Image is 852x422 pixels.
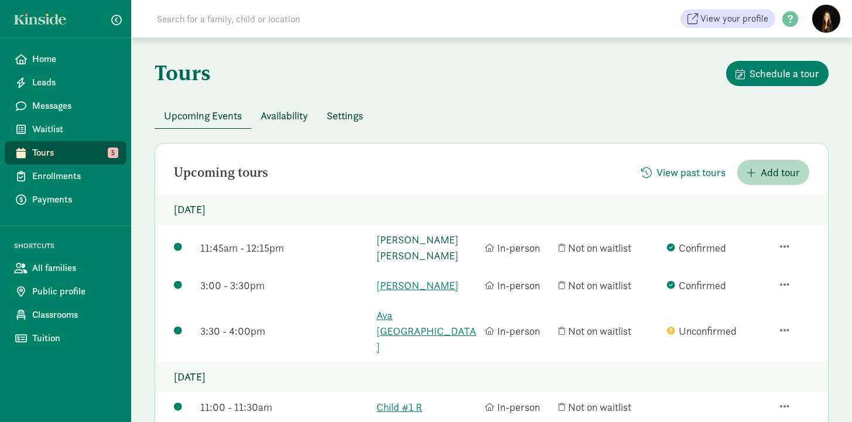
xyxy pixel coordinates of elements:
a: Classrooms [5,303,126,327]
button: Upcoming Events [155,103,251,128]
button: Add tour [737,160,809,185]
a: Enrollments [5,164,126,188]
span: View your profile [700,12,768,26]
div: 3:00 - 3:30pm [200,277,371,293]
span: Classrooms [32,308,117,322]
span: Home [32,52,117,66]
div: In-person [485,277,553,293]
span: Payments [32,193,117,207]
div: 11:45am - 12:15pm [200,240,371,256]
a: [PERSON_NAME] [PERSON_NAME] [377,232,479,263]
span: Messages [32,99,117,113]
span: Add tour [761,164,800,180]
span: Waitlist [32,122,117,136]
div: Not on waitlist [559,277,661,293]
div: Not on waitlist [559,240,661,256]
button: View past tours [632,160,735,185]
p: [DATE] [155,362,828,392]
h1: Tours [155,61,211,84]
div: Unconfirmed [667,323,769,339]
a: Messages [5,94,126,118]
a: [PERSON_NAME] [377,277,479,293]
a: Tours 5 [5,141,126,164]
span: Tours [32,146,117,160]
span: Upcoming Events [164,108,242,123]
span: Enrollments [32,169,117,183]
span: Leads [32,76,117,90]
a: Leads [5,71,126,94]
div: In-person [485,323,553,339]
div: Confirmed [667,240,769,256]
a: Ava [GEOGRAPHIC_DATA] [377,307,479,355]
button: Schedule a tour [726,61,829,86]
div: In-person [485,399,553,415]
button: Settings [317,103,372,128]
div: 11:00 - 11:30am [200,399,371,415]
p: [DATE] [155,194,828,225]
a: Child #1 R [377,399,479,415]
div: 3:30 - 4:00pm [200,323,371,339]
span: Public profile [32,284,117,299]
div: Confirmed [667,277,769,293]
a: Home [5,47,126,71]
a: Public profile [5,280,126,303]
span: 5 [108,147,118,158]
button: Availability [251,103,317,128]
a: Tuition [5,327,126,350]
a: View past tours [632,166,735,180]
span: Schedule a tour [750,66,819,81]
span: Settings [327,108,363,123]
span: All families [32,261,117,275]
a: View your profile [680,9,775,28]
a: Waitlist [5,118,126,141]
span: Availability [261,108,308,123]
span: View past tours [656,164,726,180]
div: In-person [485,240,553,256]
span: Tuition [32,331,117,345]
div: Not on waitlist [559,399,661,415]
div: Not on waitlist [559,323,661,339]
a: Payments [5,188,126,211]
h2: Upcoming tours [174,166,268,180]
input: Search for a family, child or location [150,7,478,30]
a: All families [5,256,126,280]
